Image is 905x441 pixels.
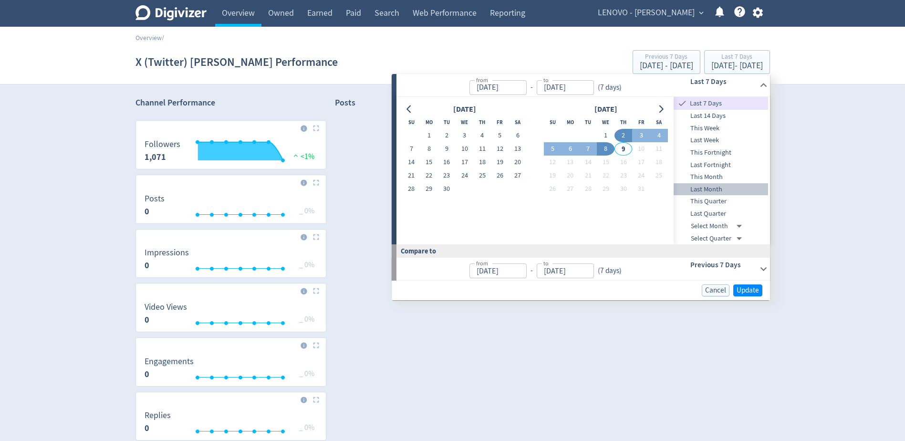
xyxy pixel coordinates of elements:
[674,147,768,159] div: This Fortnight
[438,182,456,196] button: 30
[473,169,491,182] button: 25
[705,287,726,294] span: Cancel
[456,169,473,182] button: 24
[650,129,668,142] button: 4
[527,265,537,276] div: -
[579,156,597,169] button: 14
[438,129,456,142] button: 2
[674,196,768,207] span: This Quarter
[674,135,768,146] span: Last Week
[597,182,614,196] button: 29
[543,259,549,267] label: to
[438,142,456,156] button: 9
[145,247,189,258] dt: Impressions
[396,97,770,244] div: from-to(7 days)Last 7 Days
[562,156,579,169] button: 13
[562,115,579,129] th: Monday
[313,288,319,294] img: Placeholder
[145,193,165,204] dt: Posts
[562,182,579,196] button: 27
[509,169,527,182] button: 27
[614,182,632,196] button: 30
[733,284,762,296] button: Update
[473,142,491,156] button: 11
[650,115,668,129] th: Saturday
[403,115,420,129] th: Sunday
[456,142,473,156] button: 10
[392,244,770,257] div: Compare to
[313,397,319,403] img: Placeholder
[674,208,768,220] div: Last Quarter
[702,284,729,296] button: Cancel
[140,140,322,165] svg: Followers 1,071
[403,169,420,182] button: 21
[674,122,768,135] div: This Week
[420,129,438,142] button: 1
[450,103,479,116] div: [DATE]
[674,97,768,244] nav: presets
[632,182,650,196] button: 31
[403,156,420,169] button: 14
[299,260,314,270] span: _ 0%
[420,142,438,156] button: 8
[674,184,768,195] span: Last Month
[640,62,693,70] div: [DATE] - [DATE]
[614,115,632,129] th: Thursday
[597,156,614,169] button: 15
[544,115,562,129] th: Sunday
[562,142,579,156] button: 6
[640,53,693,62] div: Previous 7 Days
[597,115,614,129] th: Wednesday
[456,115,473,129] th: Wednesday
[704,50,770,74] button: Last 7 Days[DATE]- [DATE]
[313,125,319,131] img: Placeholder
[291,152,314,161] span: <1%
[592,103,620,116] div: [DATE]
[313,234,319,240] img: Placeholder
[543,76,549,84] label: to
[509,156,527,169] button: 20
[674,183,768,196] div: Last Month
[614,129,632,142] button: 2
[579,115,597,129] th: Tuesday
[476,259,488,267] label: from
[456,156,473,169] button: 17
[396,258,770,281] div: from-to(7 days)Previous 7 Days
[509,129,527,142] button: 6
[674,110,768,122] div: Last 14 Days
[674,147,768,158] span: This Fortnight
[674,97,768,110] div: Last 7 Days
[135,97,326,109] h2: Channel Performance
[313,342,319,348] img: Placeholder
[594,82,625,93] div: ( 7 days )
[688,98,768,109] span: Last 7 Days
[335,97,355,112] h2: Posts
[140,303,322,328] svg: Video Views 0
[632,129,650,142] button: 3
[614,169,632,182] button: 23
[140,411,322,436] svg: Replies 0
[473,129,491,142] button: 4
[145,368,149,380] strong: 0
[140,248,322,273] svg: Impressions 0
[473,115,491,129] th: Thursday
[420,156,438,169] button: 15
[650,142,668,156] button: 11
[674,160,768,170] span: Last Fortnight
[145,151,166,163] strong: 1,071
[145,206,149,217] strong: 0
[562,169,579,182] button: 20
[674,159,768,171] div: Last Fortnight
[403,142,420,156] button: 7
[711,53,763,62] div: Last 7 Days
[438,156,456,169] button: 16
[509,115,527,129] th: Saturday
[737,287,759,294] span: Update
[145,356,194,367] dt: Engagements
[396,74,770,97] div: from-to(7 days)Last 7 Days
[632,169,650,182] button: 24
[491,169,509,182] button: 26
[597,142,614,156] button: 8
[674,195,768,208] div: This Quarter
[420,115,438,129] th: Monday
